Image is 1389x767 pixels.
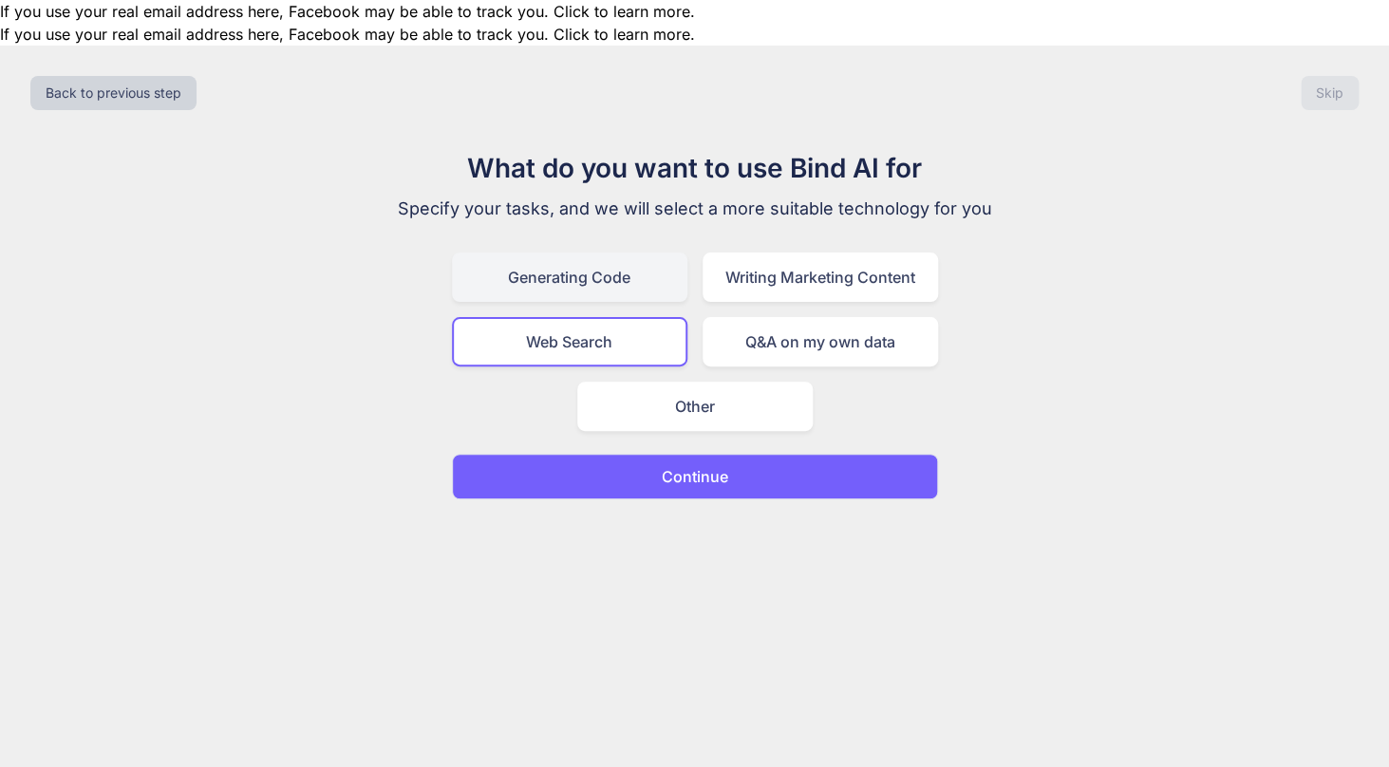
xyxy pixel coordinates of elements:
div: Other [577,382,813,431]
p: Specify your tasks, and we will select a more suitable technology for you [376,196,1014,222]
button: Skip [1301,76,1359,110]
div: Generating Code [452,253,687,302]
div: Web Search [452,317,687,366]
button: Continue [452,454,938,499]
div: Q&A on my own data [703,317,938,366]
div: Writing Marketing Content [703,253,938,302]
h1: What do you want to use Bind AI for [376,148,1014,188]
button: Back to previous step [30,76,197,110]
p: Continue [662,465,728,488]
